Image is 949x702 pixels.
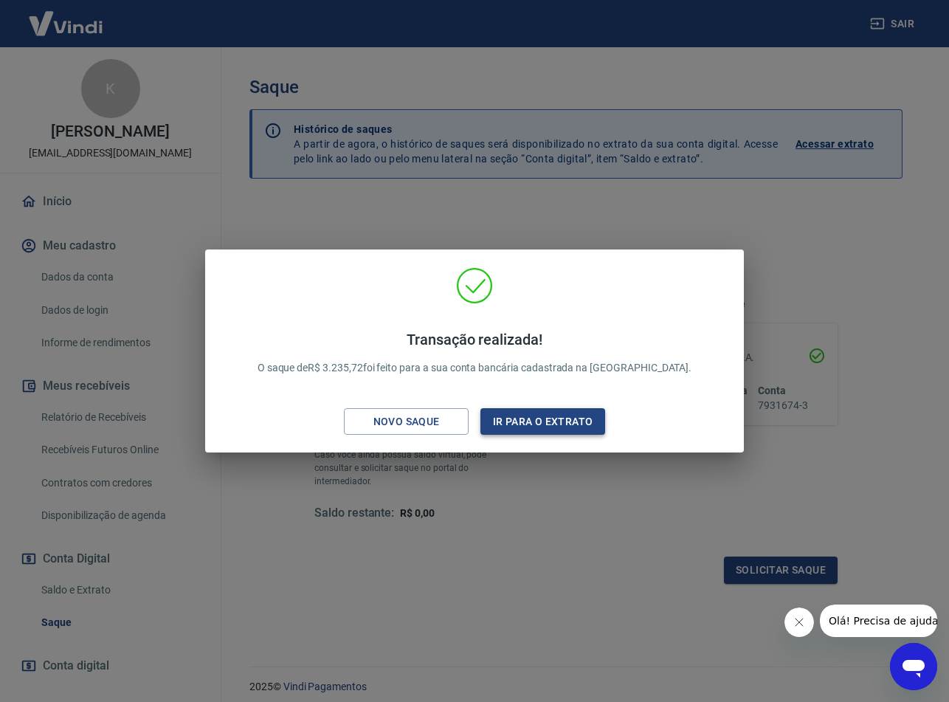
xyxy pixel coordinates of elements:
span: Olá! Precisa de ajuda? [9,10,124,22]
button: Ir para o extrato [480,408,605,436]
iframe: Botão para abrir a janela de mensagens [890,643,937,690]
div: Novo saque [356,413,458,431]
button: Novo saque [344,408,469,436]
iframe: Mensagem da empresa [820,605,937,637]
p: O saque de R$ 3.235,72 foi feito para a sua conta bancária cadastrada na [GEOGRAPHIC_DATA]. [258,331,692,376]
iframe: Fechar mensagem [784,608,814,637]
h4: Transação realizada! [258,331,692,348]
